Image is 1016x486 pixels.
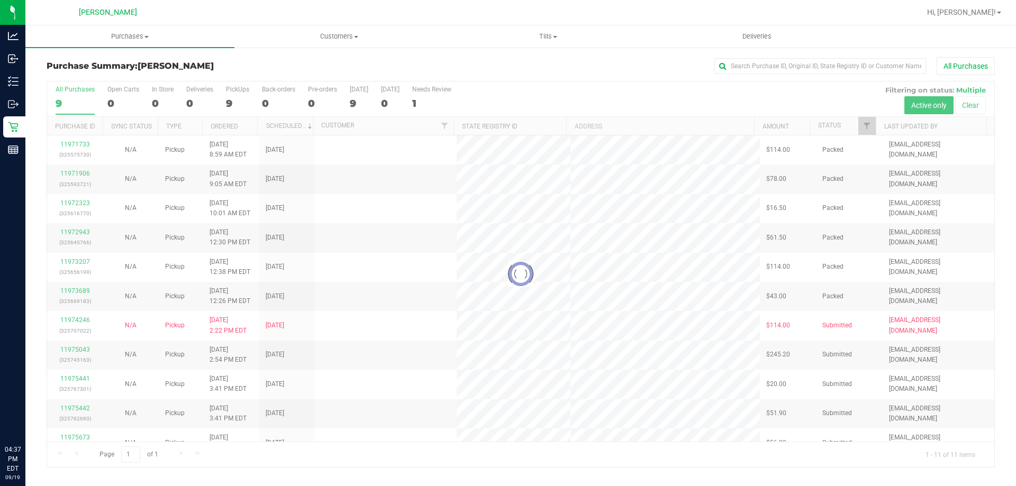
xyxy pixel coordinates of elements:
inline-svg: Retail [8,122,19,132]
span: Tills [444,32,652,41]
inline-svg: Reports [8,144,19,155]
button: All Purchases [937,57,995,75]
inline-svg: Analytics [8,31,19,41]
span: Purchases [25,32,234,41]
inline-svg: Outbound [8,99,19,109]
span: Customers [235,32,443,41]
iframe: Resource center [11,401,42,433]
a: Tills [443,25,652,48]
a: Customers [234,25,443,48]
span: [PERSON_NAME] [79,8,137,17]
span: [PERSON_NAME] [138,61,214,71]
iframe: Resource center unread badge [31,400,44,412]
p: 04:37 PM EDT [5,445,21,473]
a: Purchases [25,25,234,48]
input: Search Purchase ID, Original ID, State Registry ID or Customer Name... [714,58,926,74]
span: Deliveries [728,32,786,41]
span: Hi, [PERSON_NAME]! [927,8,996,16]
p: 09/19 [5,473,21,481]
inline-svg: Inventory [8,76,19,87]
h3: Purchase Summary: [47,61,362,71]
a: Deliveries [652,25,861,48]
inline-svg: Inbound [8,53,19,64]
